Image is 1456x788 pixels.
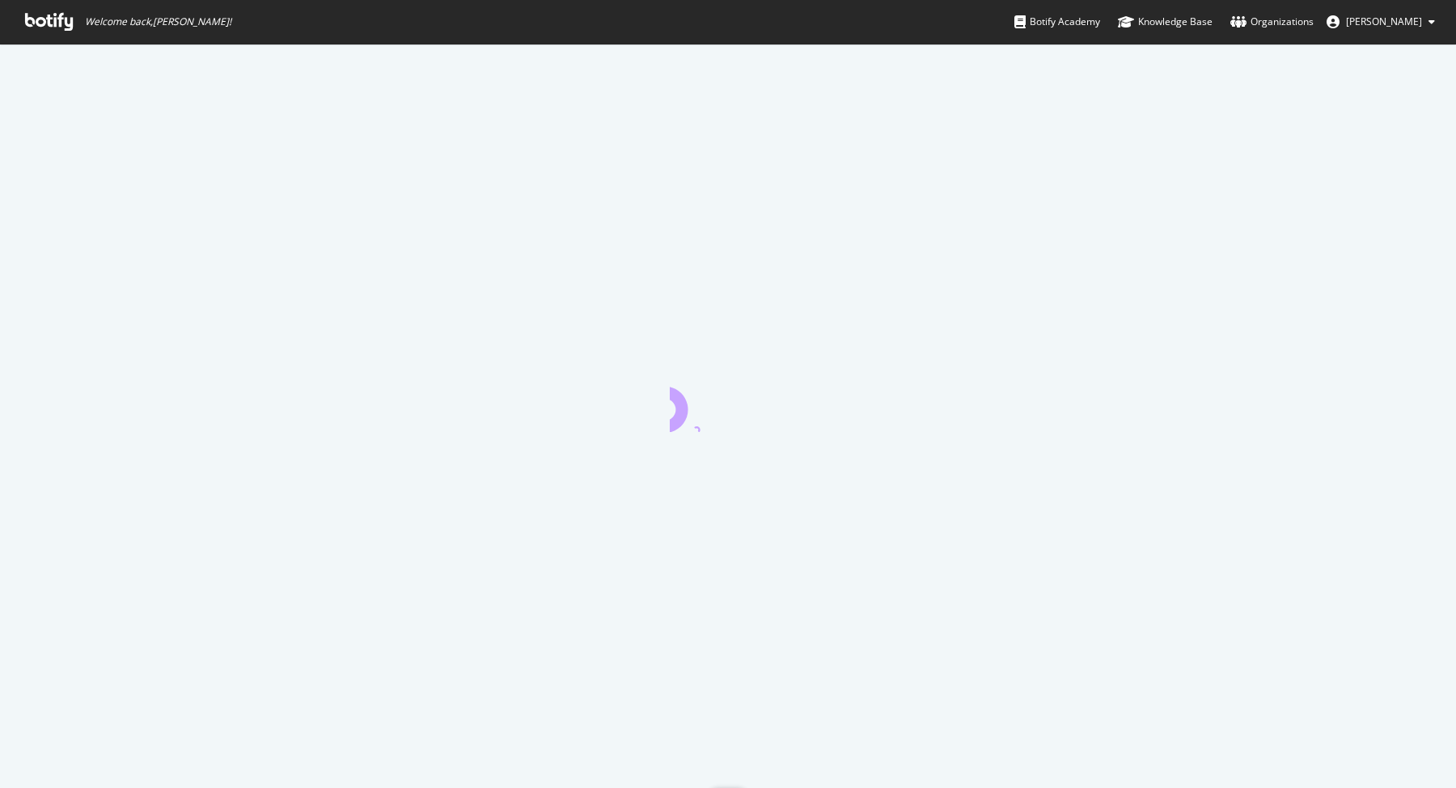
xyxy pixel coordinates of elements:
[85,15,231,28] span: Welcome back, [PERSON_NAME] !
[1314,9,1448,35] button: [PERSON_NAME]
[1346,15,1422,28] span: Brendan O'Connell
[1230,14,1314,30] div: Organizations
[1014,14,1100,30] div: Botify Academy
[1118,14,1213,30] div: Knowledge Base
[670,374,786,432] div: animation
